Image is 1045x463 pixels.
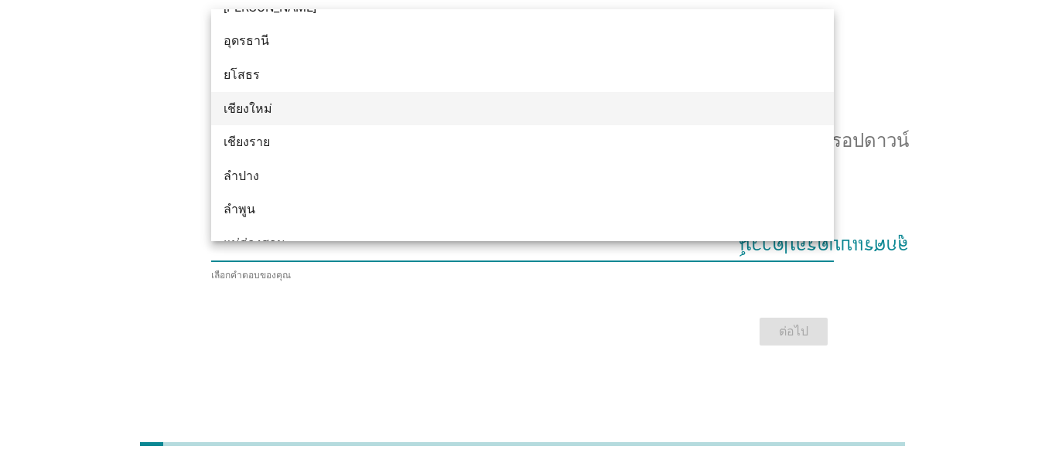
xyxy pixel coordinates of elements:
font: ลำพูน [224,202,255,216]
input: รายการนี้อัตโนมัติอีกครั้งเพื่อตีพิมพ์ในรายการนี้ [211,237,812,261]
font: ลำปาง [224,169,259,183]
font: เชียงใหม่ [224,101,272,116]
font: ลูกศรแบบดรอปดาวน์ [739,240,909,258]
div: เลือกคำตอบของคุณ [211,267,834,282]
font: อุดรธานี [224,33,269,48]
font: ยโสธร [224,67,260,82]
font: แม่ฮ่องสอน [224,236,285,250]
font: เชียงราย [224,134,270,149]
